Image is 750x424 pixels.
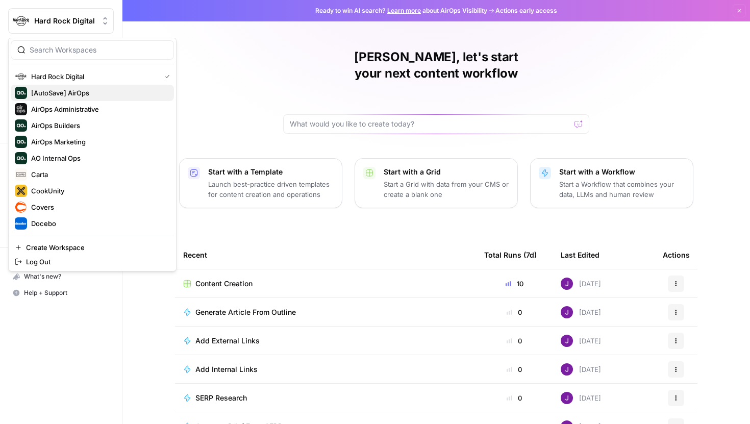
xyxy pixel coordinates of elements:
[561,363,601,376] div: [DATE]
[31,186,166,196] span: CookUnity
[15,70,27,83] img: Hard Rock Digital Logo
[315,6,487,15] span: Ready to win AI search? about AirOps Visibility
[34,16,96,26] span: Hard Rock Digital
[208,167,334,177] p: Start with a Template
[8,268,114,285] button: What's new?
[15,168,27,181] img: Carta Logo
[183,279,468,289] a: Content Creation
[195,279,253,289] span: Content Creation
[183,241,468,269] div: Recent
[559,167,685,177] p: Start with a Workflow
[183,393,468,403] a: SERP Research
[561,278,601,290] div: [DATE]
[179,158,342,208] button: Start with a TemplateLaunch best-practice driven templates for content creation and operations
[530,158,693,208] button: Start with a WorkflowStart a Workflow that combines your data, LLMs and human review
[12,12,30,30] img: Hard Rock Digital Logo
[561,392,573,404] img: nj1ssy6o3lyd6ijko0eoja4aphzn
[559,179,685,199] p: Start a Workflow that combines your data, LLMs and human review
[484,336,544,346] div: 0
[355,158,518,208] button: Start with a GridStart a Grid with data from your CMS or create a blank one
[484,364,544,375] div: 0
[561,278,573,290] img: nj1ssy6o3lyd6ijko0eoja4aphzn
[15,185,27,197] img: CookUnity Logo
[15,119,27,132] img: AirOps Builders Logo
[8,8,114,34] button: Workspace: Hard Rock Digital
[495,6,557,15] span: Actions early access
[11,240,174,255] a: Create Workspace
[9,269,113,284] div: What's new?
[484,307,544,317] div: 0
[15,87,27,99] img: [AutoSave] AirOps Logo
[561,363,573,376] img: nj1ssy6o3lyd6ijko0eoja4aphzn
[31,88,166,98] span: [AutoSave] AirOps
[31,71,157,82] span: Hard Rock Digital
[195,393,247,403] span: SERP Research
[183,336,468,346] a: Add External Links
[384,167,509,177] p: Start with a Grid
[195,307,296,317] span: Generate Article From Outline
[384,179,509,199] p: Start a Grid with data from your CMS or create a blank one
[31,137,166,147] span: AirOps Marketing
[31,169,166,180] span: Carta
[663,241,690,269] div: Actions
[8,285,114,301] button: Help + Support
[183,307,468,317] a: Generate Article From Outline
[26,242,166,253] span: Create Workspace
[24,288,109,297] span: Help + Support
[484,393,544,403] div: 0
[15,136,27,148] img: AirOps Marketing Logo
[15,152,27,164] img: AO Internal Ops Logo
[30,45,167,55] input: Search Workspaces
[8,38,177,271] div: Workspace: Hard Rock Digital
[31,104,166,114] span: AirOps Administrative
[15,201,27,213] img: Covers Logo
[561,306,573,318] img: nj1ssy6o3lyd6ijko0eoja4aphzn
[31,120,166,131] span: AirOps Builders
[26,257,166,267] span: Log Out
[283,49,589,82] h1: [PERSON_NAME], let's start your next content workflow
[561,306,601,318] div: [DATE]
[484,279,544,289] div: 10
[183,364,468,375] a: Add Internal Links
[11,255,174,269] a: Log Out
[31,202,166,212] span: Covers
[561,335,601,347] div: [DATE]
[387,7,421,14] a: Learn more
[15,217,27,230] img: Docebo Logo
[290,119,570,129] input: What would you like to create today?
[195,336,260,346] span: Add External Links
[15,103,27,115] img: AirOps Administrative Logo
[561,392,601,404] div: [DATE]
[484,241,537,269] div: Total Runs (7d)
[195,364,258,375] span: Add Internal Links
[561,335,573,347] img: nj1ssy6o3lyd6ijko0eoja4aphzn
[31,218,166,229] span: Docebo
[561,241,599,269] div: Last Edited
[208,179,334,199] p: Launch best-practice driven templates for content creation and operations
[31,153,166,163] span: AO Internal Ops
